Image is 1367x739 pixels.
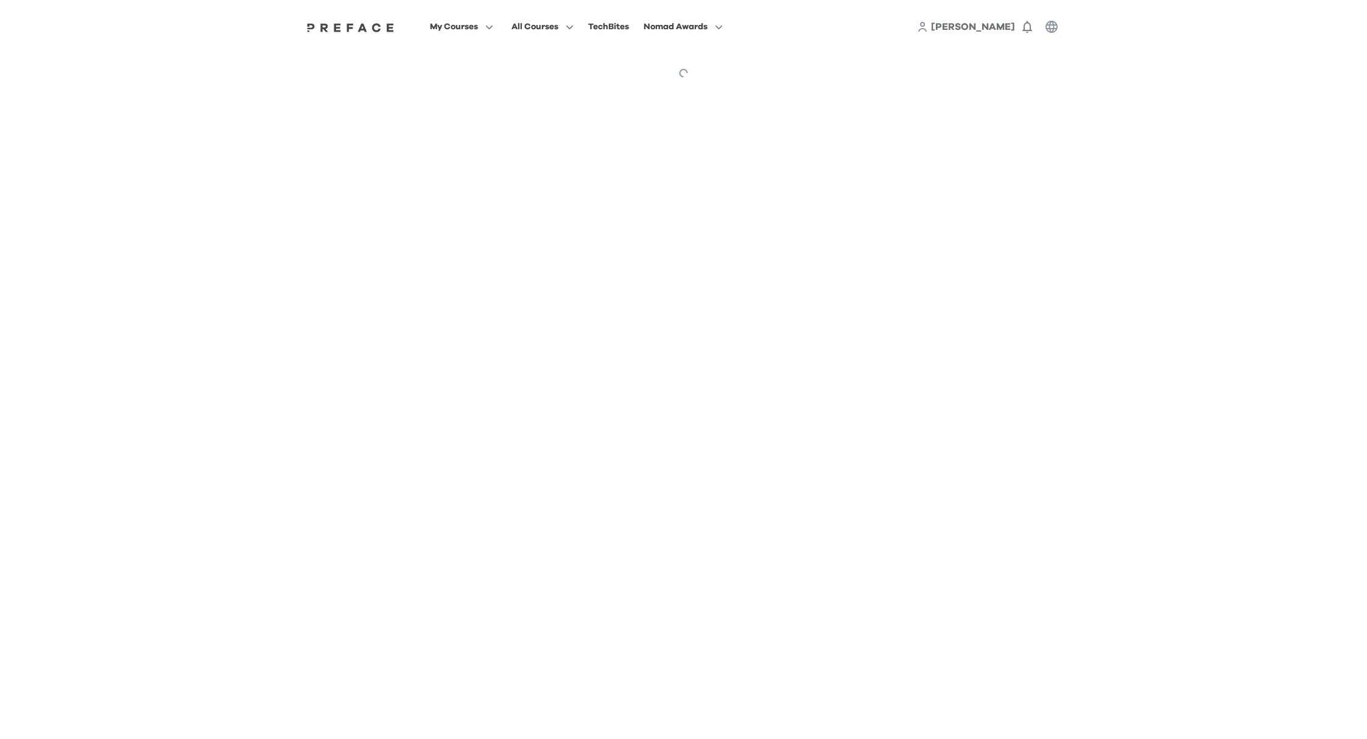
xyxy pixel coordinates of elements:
div: TechBites [588,19,629,34]
img: Preface Logo [304,23,398,32]
button: All Courses [508,19,577,35]
span: Nomad Awards [644,19,708,34]
button: Nomad Awards [640,19,726,35]
span: All Courses [511,19,558,34]
span: My Courses [430,19,478,34]
a: Preface Logo [304,22,398,32]
button: My Courses [426,19,497,35]
span: [PERSON_NAME] [931,22,1015,32]
a: [PERSON_NAME] [931,19,1015,34]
